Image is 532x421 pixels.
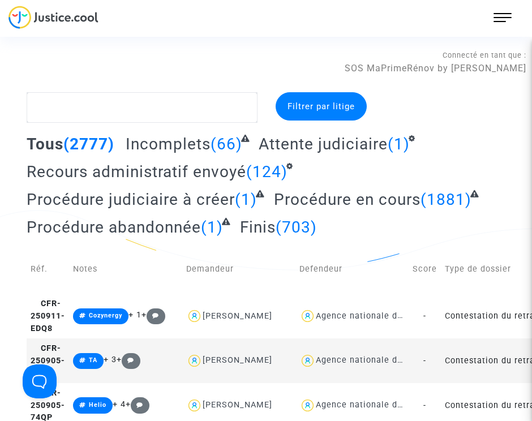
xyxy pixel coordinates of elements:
span: (1881) [421,190,471,209]
span: Procédure abandonnée [27,218,201,237]
span: + 3 [104,355,117,364]
img: icon-user.svg [186,353,203,369]
span: (703) [276,218,317,237]
td: Notes [69,245,182,294]
span: Helio [89,401,106,409]
img: icon-user.svg [186,308,203,324]
span: + 4 [113,399,126,409]
span: Incomplets [126,135,211,153]
span: - [423,356,426,366]
span: - [423,401,426,410]
img: icon-user.svg [299,397,316,414]
span: Recours administratif envoyé [27,162,246,181]
span: - [423,311,426,321]
span: (66) [211,135,242,153]
span: CFR-250905-UF2K [31,343,65,377]
td: Réf. [27,245,69,294]
img: jc-logo.svg [8,6,98,29]
span: (1) [201,218,223,237]
span: + [117,355,141,364]
img: menu.png [494,8,512,27]
span: Connecté en tant que : [443,51,526,59]
span: Procédure judiciaire à créer [27,190,235,209]
img: icon-user.svg [186,397,203,414]
span: + [141,310,166,320]
div: Agence nationale de l'habitat [316,355,440,365]
span: (1) [388,135,410,153]
span: Attente judiciaire [259,135,388,153]
span: Finis [240,218,276,237]
img: icon-user.svg [299,353,316,369]
div: [PERSON_NAME] [203,355,272,365]
div: [PERSON_NAME] [203,311,272,321]
td: Demandeur [182,245,295,294]
span: Cozynergy [89,312,122,319]
img: icon-user.svg [299,308,316,324]
span: Filtrer par litige [288,101,355,111]
td: Defendeur [295,245,409,294]
span: (1) [235,190,257,209]
span: (2777) [63,135,114,153]
span: + 1 [128,310,141,320]
td: Score [409,245,441,294]
div: [PERSON_NAME] [203,400,272,410]
span: CFR-250911-EDQ8 [31,299,65,333]
span: TA [89,356,97,364]
div: Agence nationale de l'habitat [316,400,440,410]
iframe: Help Scout Beacon - Open [23,364,57,398]
div: Agence nationale de l'habitat [316,311,440,321]
span: Procédure en cours [274,190,421,209]
span: Tous [27,135,63,153]
span: + [126,399,150,409]
span: (124) [246,162,288,181]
